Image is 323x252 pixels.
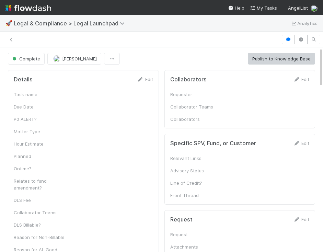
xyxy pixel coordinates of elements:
div: Advisory Status [170,167,222,174]
div: Hour Estimate [14,140,65,147]
div: Relevant Links [170,155,222,162]
div: DLS Fee [14,197,65,204]
div: Front Thread [170,192,222,199]
button: [PERSON_NAME] [47,53,101,65]
span: Complete [11,56,40,61]
div: Request [170,231,222,238]
h5: Details [14,76,33,83]
img: avatar_0b1dbcb8-f701-47e0-85bc-d79ccc0efe6c.png [311,5,318,12]
div: Reason for Non-Billable [14,234,65,241]
a: Edit [293,217,309,222]
span: Legal & Compliance > Legal Launchpad [14,20,128,27]
h5: Request [170,216,193,223]
span: My Tasks [250,5,277,11]
a: Edit [137,77,153,82]
div: Planned [14,153,65,160]
div: Line of Credit? [170,180,222,186]
div: Matter Type [14,128,65,135]
a: Edit [293,77,309,82]
span: AngelList [288,5,308,11]
span: 🚀 [5,20,12,26]
div: Requester [170,91,222,98]
h5: Collaborators [170,76,207,83]
div: Due Date [14,103,65,110]
div: Collaborators [170,116,222,123]
a: Edit [293,140,309,146]
a: Analytics [290,19,318,27]
div: Collaborator Teams [170,103,222,110]
div: P0 ALERT? [14,116,65,123]
div: Collaborator Teams [14,209,65,216]
button: Complete [8,53,45,65]
div: Help [228,4,244,11]
div: Ontime? [14,165,65,172]
img: logo-inverted-e16ddd16eac7371096b0.svg [5,2,51,14]
div: DLS Billable? [14,221,65,228]
div: Relates to fund amendment? [14,177,65,191]
span: [PERSON_NAME] [62,56,97,61]
img: avatar_a4636af5-5cff-4727-96ca-57e288ae360f.png [53,55,60,62]
div: Attachments [170,243,222,250]
div: Task name [14,91,65,98]
h5: Specific SPV, Fund, or Customer [170,140,256,147]
a: My Tasks [250,4,277,11]
button: Publish to Knowledge Base [248,53,315,65]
